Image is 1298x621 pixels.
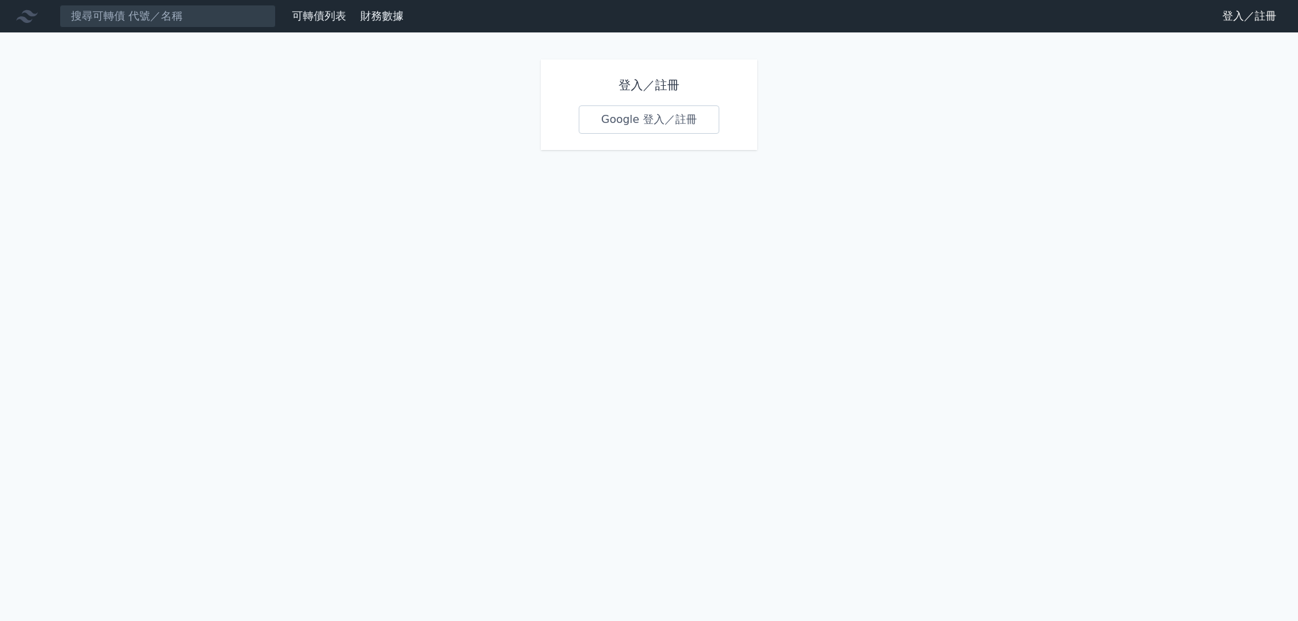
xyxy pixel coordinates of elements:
[360,9,404,22] a: 財務數據
[579,105,719,134] a: Google 登入／註冊
[1211,5,1287,27] a: 登入／註冊
[59,5,276,28] input: 搜尋可轉債 代號／名稱
[579,76,719,95] h1: 登入／註冊
[292,9,346,22] a: 可轉債列表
